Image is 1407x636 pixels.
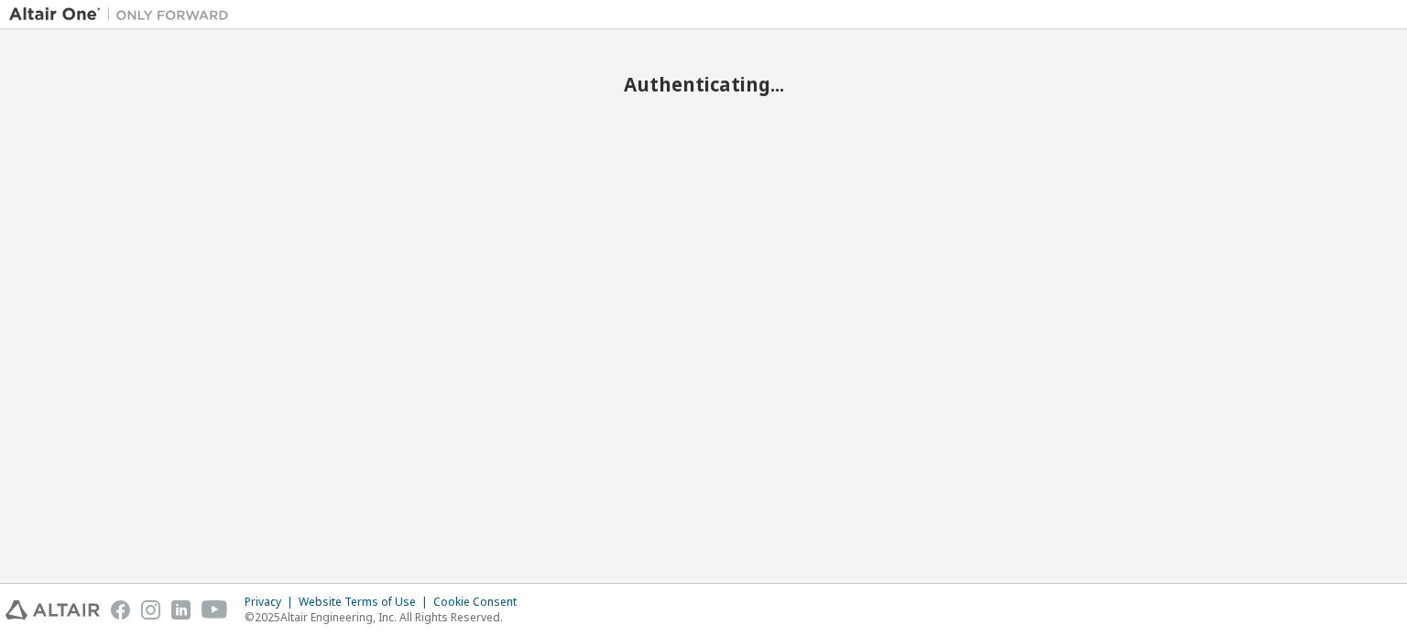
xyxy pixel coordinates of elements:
[245,609,528,625] p: © 2025 Altair Engineering, Inc. All Rights Reserved.
[5,600,100,620] img: altair_logo.svg
[245,595,299,609] div: Privacy
[111,600,130,620] img: facebook.svg
[202,600,228,620] img: youtube.svg
[141,600,160,620] img: instagram.svg
[9,72,1398,96] h2: Authenticating...
[9,5,238,24] img: Altair One
[171,600,191,620] img: linkedin.svg
[299,595,433,609] div: Website Terms of Use
[433,595,528,609] div: Cookie Consent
